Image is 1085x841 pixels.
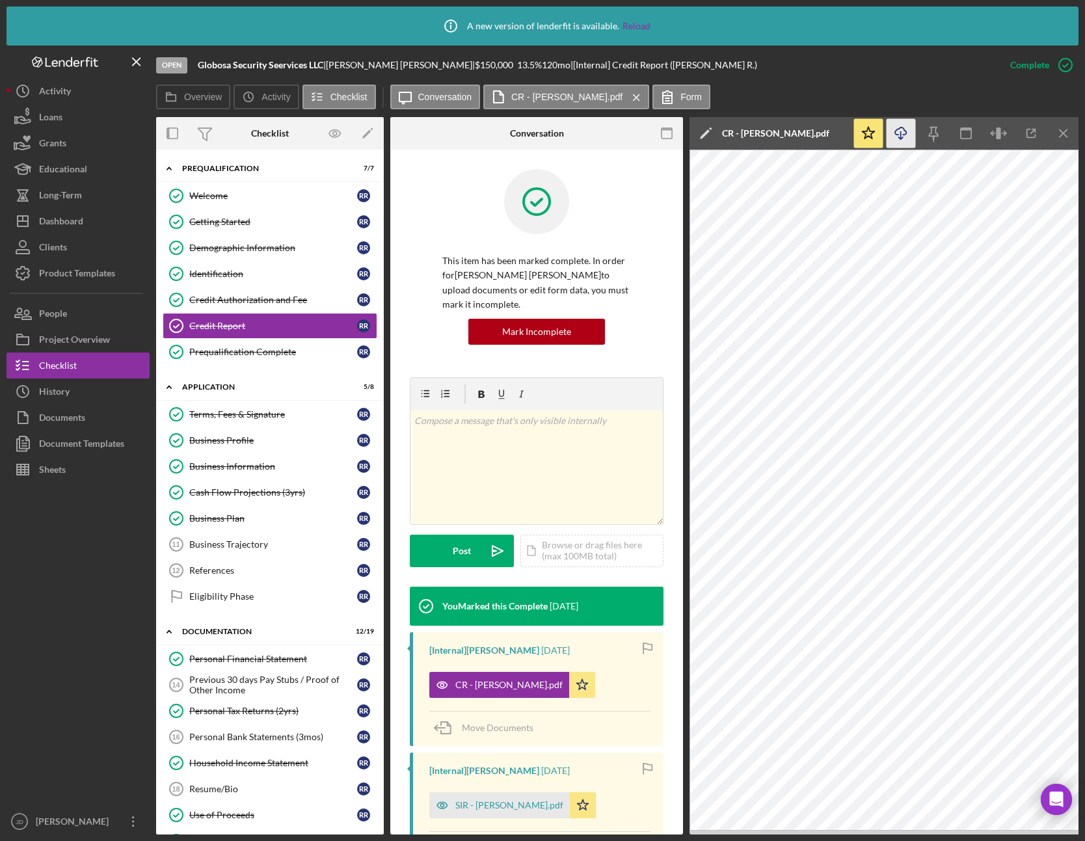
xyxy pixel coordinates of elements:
label: Form [680,92,702,102]
div: R R [357,564,370,577]
button: SIR - [PERSON_NAME].pdf [429,792,596,818]
button: People [7,300,150,327]
div: 12 / 19 [351,628,374,635]
div: Grants [39,130,66,159]
div: | [198,60,326,70]
div: Documentation [182,628,342,635]
a: 11Business TrajectoryRR [163,531,377,557]
a: Product Templates [7,260,150,286]
div: R R [357,241,370,254]
a: 14Previous 30 days Pay Stubs / Proof of Other IncomeRR [163,672,377,698]
div: [PERSON_NAME] [33,808,117,838]
button: JD[PERSON_NAME] [7,808,150,834]
div: R R [357,345,370,358]
div: 120 mo [542,60,570,70]
button: Mark Incomplete [468,319,605,345]
a: Getting StartedRR [163,209,377,235]
span: $150,000 [475,59,513,70]
time: 2025-06-18 11:27 [541,645,570,656]
div: Educational [39,156,87,185]
div: R R [357,704,370,717]
button: Clients [7,234,150,260]
label: Checklist [330,92,368,102]
div: Personal Financial Statement [189,654,357,664]
div: SIR - [PERSON_NAME].pdf [455,800,563,810]
div: CR - [PERSON_NAME].pdf [455,680,563,690]
div: Sheets [39,457,66,486]
button: Activity [7,78,150,104]
button: Long-Term [7,182,150,208]
div: R R [357,215,370,228]
div: Clients [39,234,67,263]
div: Terms, Fees & Signature [189,409,357,420]
div: R R [357,267,370,280]
div: Prequalification [182,165,342,172]
a: Demographic InformationRR [163,235,377,261]
div: R R [357,486,370,499]
button: Document Templates [7,431,150,457]
button: Complete [997,52,1078,78]
div: Prequalification Complete [189,347,357,357]
a: Prequalification CompleteRR [163,339,377,365]
div: Getting Started [189,217,357,227]
div: Previous 30 days Pay Stubs / Proof of Other Income [189,674,357,695]
div: [PERSON_NAME] [PERSON_NAME] | [326,60,475,70]
b: Globosa Security Seervices LLC [198,59,323,70]
button: Move Documents [429,712,546,744]
div: 7 / 7 [351,165,374,172]
div: Mark Incomplete [502,319,571,345]
div: Business Profile [189,435,357,446]
button: Sheets [7,457,150,483]
button: Loans [7,104,150,130]
a: Use of ProceedsRR [163,802,377,828]
div: Resume/Bio [189,784,357,794]
tspan: 16 [172,733,180,741]
a: Educational [7,156,150,182]
tspan: 18 [172,785,180,793]
div: Household Income Statement [189,758,357,768]
div: Activity [39,78,71,107]
div: Project Overview [39,327,110,356]
button: Overview [156,85,230,109]
p: This item has been marked complete. In order for [PERSON_NAME] [PERSON_NAME] to upload documents ... [442,254,631,312]
div: R R [357,408,370,421]
div: Personal Bank Statements (3mos) [189,732,357,742]
a: Business PlanRR [163,505,377,531]
a: Business InformationRR [163,453,377,479]
a: Credit ReportRR [163,313,377,339]
div: Conversation [510,128,564,139]
a: Documents [7,405,150,431]
button: CR - [PERSON_NAME].pdf [429,672,595,698]
div: Complete [1010,52,1049,78]
div: Checklist [39,353,77,382]
time: 2025-06-18 11:27 [541,766,570,776]
button: CR - [PERSON_NAME].pdf [483,85,649,109]
a: Household Income StatementRR [163,750,377,776]
label: Conversation [418,92,472,102]
div: Business Trajectory [189,539,357,550]
div: R R [357,460,370,473]
button: Activity [234,85,299,109]
div: R R [357,808,370,821]
a: Credit Authorization and FeeRR [163,287,377,313]
div: 5 / 8 [351,383,374,391]
div: R R [357,512,370,525]
div: Checklist [251,128,289,139]
a: 16Personal Bank Statements (3mos)RR [163,724,377,750]
a: Eligibility PhaseRR [163,583,377,609]
div: People [39,300,67,330]
div: You Marked this Complete [442,601,548,611]
div: R R [357,434,370,447]
button: Dashboard [7,208,150,234]
tspan: 14 [172,681,180,689]
button: History [7,379,150,405]
a: Business ProfileRR [163,427,377,453]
